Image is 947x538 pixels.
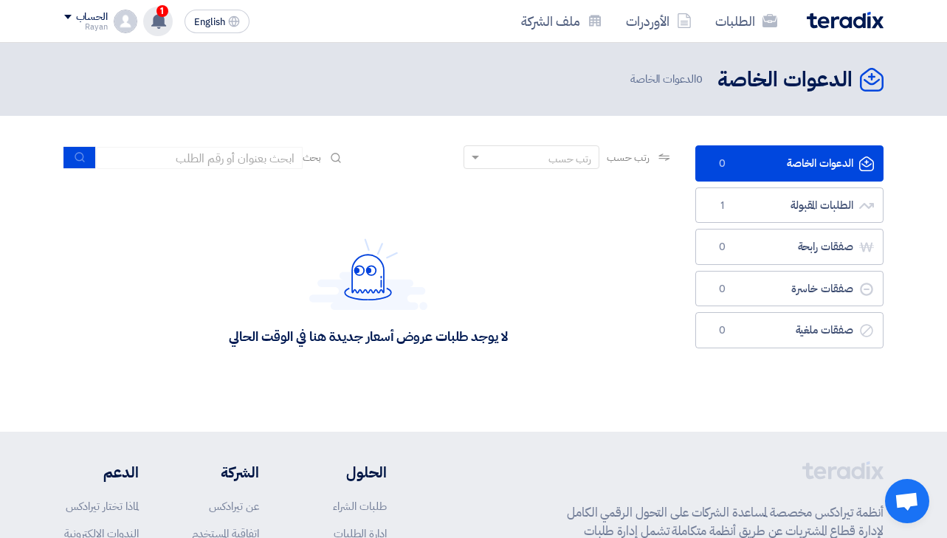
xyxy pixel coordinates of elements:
span: 0 [714,323,731,338]
a: الأوردرات [614,4,703,38]
span: 0 [714,282,731,297]
input: ابحث بعنوان أو رقم الطلب [96,147,303,169]
div: لا يوجد طلبات عروض أسعار جديدة هنا في الوقت الحالي [229,328,507,345]
img: profile_test.png [114,10,137,33]
a: عن تيرادكس [209,498,259,514]
a: صفقات خاسرة0 [695,271,884,307]
div: رتب حسب [548,151,591,167]
a: الطلبات المقبولة1 [695,187,884,224]
span: 0 [714,240,731,255]
a: طلبات الشراء [333,498,387,514]
span: 1 [156,5,168,17]
span: English [194,17,225,27]
div: Rayan [64,23,108,31]
li: الشركة [182,461,259,483]
h2: الدعوات الخاصة [717,66,853,94]
a: صفقات رابحة0 [695,229,884,265]
li: الدعم [64,461,139,483]
span: بحث [303,150,322,165]
a: صفقات ملغية0 [695,312,884,348]
div: الحساب [76,11,108,24]
a: لماذا تختار تيرادكس [66,498,139,514]
div: Open chat [885,479,929,523]
span: رتب حسب [607,150,649,165]
span: 1 [714,199,731,213]
a: الدعوات الخاصة0 [695,145,884,182]
a: الطلبات [703,4,789,38]
span: 0 [714,156,731,171]
li: الحلول [303,461,387,483]
button: English [185,10,249,33]
span: الدعوات الخاصة [630,71,706,88]
span: 0 [696,71,703,87]
a: ملف الشركة [509,4,614,38]
img: Hello [309,238,427,310]
img: Teradix logo [807,12,884,29]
